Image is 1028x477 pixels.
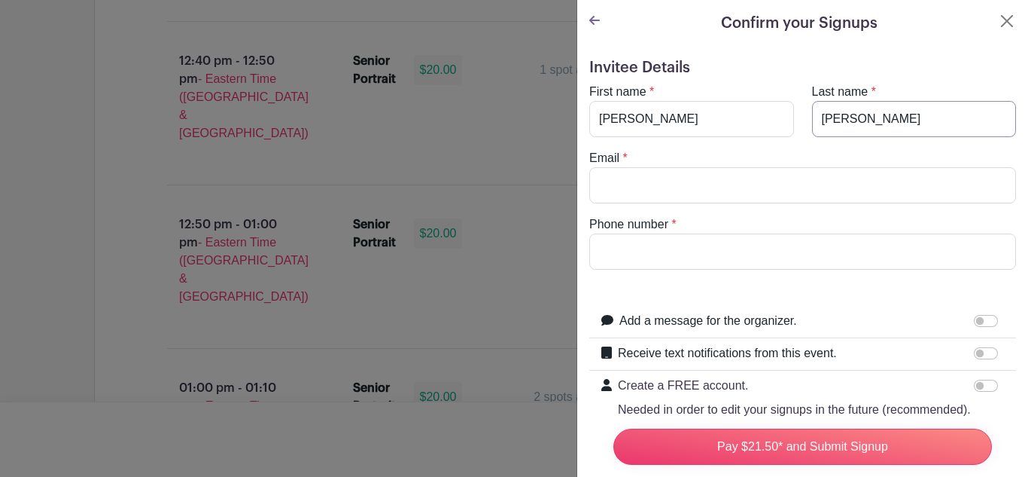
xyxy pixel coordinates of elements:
button: Close [998,12,1016,30]
p: Create a FREE account. [618,377,971,395]
p: Needed in order to edit your signups in the future (recommended). [618,401,971,419]
label: Last name [812,83,868,101]
input: Pay $21.50* and Submit Signup [613,429,992,465]
label: Email [589,149,619,167]
label: First name [589,83,646,101]
label: Receive text notifications from this event. [618,344,837,362]
label: Add a message for the organizer. [619,312,797,330]
h5: Confirm your Signups [721,12,877,35]
label: Phone number [589,216,668,234]
h5: Invitee Details [589,59,1016,77]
